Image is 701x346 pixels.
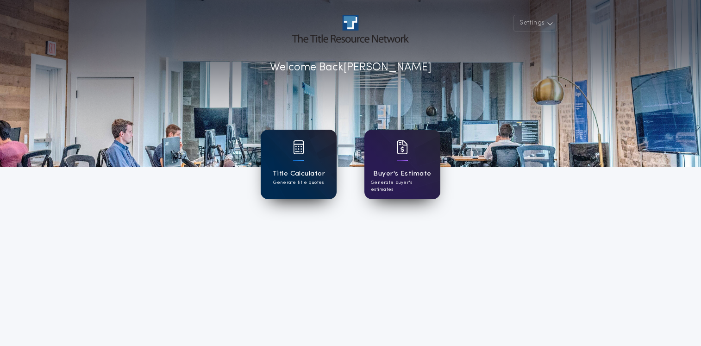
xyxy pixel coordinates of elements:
[513,15,557,31] button: Settings
[293,140,304,154] img: card icon
[371,179,434,193] p: Generate buyer's estimates
[270,59,432,76] p: Welcome Back [PERSON_NAME]
[364,130,440,199] a: card iconBuyer's EstimateGenerate buyer's estimates
[397,140,408,154] img: card icon
[273,179,324,186] p: Generate title quotes
[292,15,409,43] img: account-logo
[261,130,337,199] a: card iconTitle CalculatorGenerate title quotes
[373,169,431,179] h1: Buyer's Estimate
[272,169,325,179] h1: Title Calculator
